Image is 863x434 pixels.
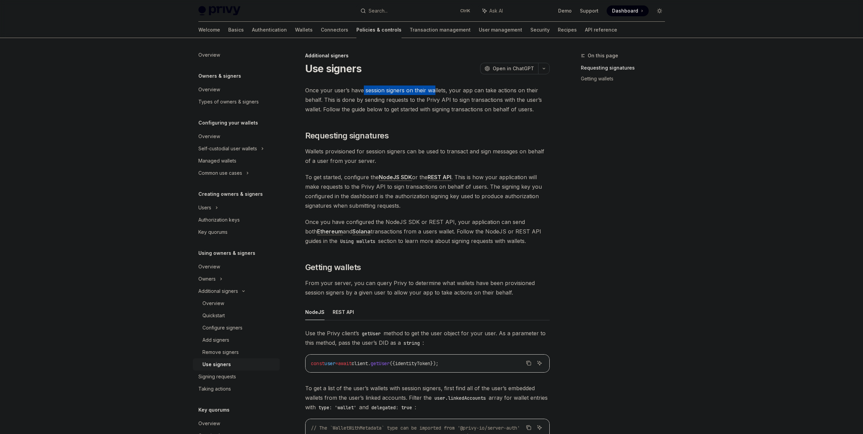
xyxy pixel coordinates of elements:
[580,7,599,14] a: Support
[198,51,220,59] div: Overview
[202,299,224,307] div: Overview
[198,373,236,381] div: Signing requests
[305,130,389,141] span: Requesting signatures
[198,287,238,295] div: Additional signers
[193,83,280,96] a: Overview
[193,346,280,358] a: Remove signers
[198,275,216,283] div: Owners
[333,304,354,320] button: REST API
[193,309,280,322] a: Quickstart
[202,312,225,320] div: Quickstart
[607,5,649,16] a: Dashboard
[198,22,220,38] a: Welcome
[311,360,325,366] span: const
[198,406,230,414] h5: Key quorums
[202,336,229,344] div: Add signers
[480,63,538,74] button: Open in ChatGPT
[305,304,325,320] button: NodeJS
[305,147,550,166] span: Wallets provisioned for session signers can be used to transact and sign messages on behalf of a ...
[252,22,287,38] a: Authentication
[202,348,239,356] div: Remove signers
[193,226,280,238] a: Key quorums
[198,169,242,177] div: Common use cases
[432,394,489,402] code: user.linkedAccounts
[193,371,280,383] a: Signing requests
[198,157,236,165] div: Managed wallets
[198,385,231,393] div: Taking actions
[198,204,211,212] div: Users
[198,86,220,94] div: Overview
[410,22,471,38] a: Transaction management
[317,228,343,235] a: Ethereum
[379,174,412,181] a: NodeJS SDK
[193,96,280,108] a: Types of owners & signers
[198,216,240,224] div: Authorization keys
[428,174,451,181] a: REST API
[295,22,313,38] a: Wallets
[524,423,533,432] button: Copy the contents from the code block
[305,86,550,114] span: Once your user’s have session signers on their wallets, your app can take actions on their behalf...
[478,5,508,17] button: Ask AI
[369,7,388,15] div: Search...
[460,8,470,14] span: Ctrl K
[193,155,280,167] a: Managed wallets
[193,358,280,371] a: Use signers
[338,360,352,366] span: await
[359,330,384,337] code: getUser
[369,404,415,411] code: delegated: true
[493,65,534,72] span: Open in ChatGPT
[193,49,280,61] a: Overview
[489,7,503,14] span: Ask AI
[352,360,368,366] span: client
[524,359,533,367] button: Copy the contents from the code block
[430,360,438,366] span: });
[305,62,362,75] h1: Use signers
[198,98,259,106] div: Types of owners & signers
[193,383,280,395] a: Taking actions
[305,383,550,412] span: To get a list of the user’s wallets with session signers, first find all of the user’s embedded w...
[530,22,550,38] a: Security
[588,52,618,60] span: On this page
[356,22,401,38] a: Policies & controls
[305,262,361,273] span: Getting wallets
[198,228,228,236] div: Key quorums
[535,423,544,432] button: Ask AI
[193,417,280,430] a: Overview
[193,130,280,143] a: Overview
[325,360,335,366] span: user
[228,22,244,38] a: Basics
[368,360,371,366] span: .
[305,52,550,59] div: Additional signers
[198,119,258,127] h5: Configuring your wallets
[479,22,522,38] a: User management
[558,22,577,38] a: Recipes
[202,324,242,332] div: Configure signers
[193,261,280,273] a: Overview
[585,22,617,38] a: API reference
[198,72,241,80] h5: Owners & signers
[198,263,220,271] div: Overview
[198,419,220,428] div: Overview
[198,132,220,140] div: Overview
[316,404,359,411] code: type: 'wallet'
[198,249,255,257] h5: Using owners & signers
[558,7,572,14] a: Demo
[193,297,280,309] a: Overview
[654,5,665,16] button: Toggle dark mode
[193,214,280,226] a: Authorization keys
[371,360,390,366] span: getUser
[198,190,263,198] h5: Creating owners & signers
[535,359,544,367] button: Ask AI
[581,73,670,84] a: Getting wallets
[581,62,670,73] a: Requesting signatures
[352,228,371,235] a: Solana
[198,145,257,153] div: Self-custodial user wallets
[193,334,280,346] a: Add signers
[305,172,550,210] span: To get started, configure the or the . This is how your application will make requests to the Pri...
[612,7,638,14] span: Dashboard
[356,5,474,17] button: Search...CtrlK
[193,322,280,334] a: Configure signers
[305,328,550,347] span: Use the Privy client’s method to get the user object for your user. As a parameter to this method...
[198,6,240,16] img: light logo
[401,339,423,347] code: string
